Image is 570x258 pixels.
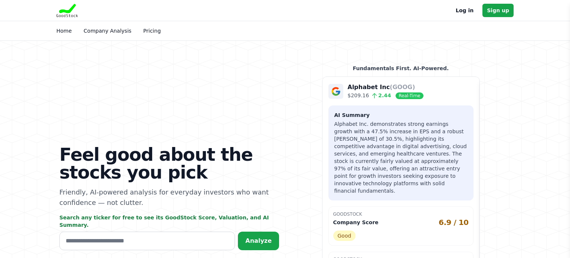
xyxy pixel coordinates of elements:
span: (GOOG) [390,84,415,91]
img: Goodstock Logo [56,4,78,17]
p: Alphabet Inc. demonstrates strong earnings growth with a 47.5% increase in EPS and a robust [PERS... [334,120,468,195]
h3: AI Summary [334,111,468,119]
span: Analyze [245,237,272,244]
span: 2.44 [369,92,391,98]
p: Alphabet Inc [348,83,423,92]
p: Company Score [333,219,379,226]
h1: Feel good about the stocks you pick [59,146,279,181]
a: Log in [456,6,474,15]
a: Pricing [143,28,161,34]
p: $209.16 [348,92,423,99]
a: Company Analysis [83,28,131,34]
a: Home [56,28,72,34]
p: Friendly, AI-powered analysis for everyday investors who want confidence — not clutter. [59,187,279,208]
span: Good [333,231,356,241]
span: Real-Time [396,92,423,99]
img: Company Logo [328,84,343,99]
p: Search any ticker for free to see its GoodStock Score, Valuation, and AI Summary. [59,214,279,229]
span: 6.9 / 10 [439,217,469,228]
button: Analyze [238,232,279,250]
p: GoodStock [333,211,469,217]
p: Fundamentals First. AI-Powered. [322,65,480,72]
a: Sign up [482,4,514,17]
